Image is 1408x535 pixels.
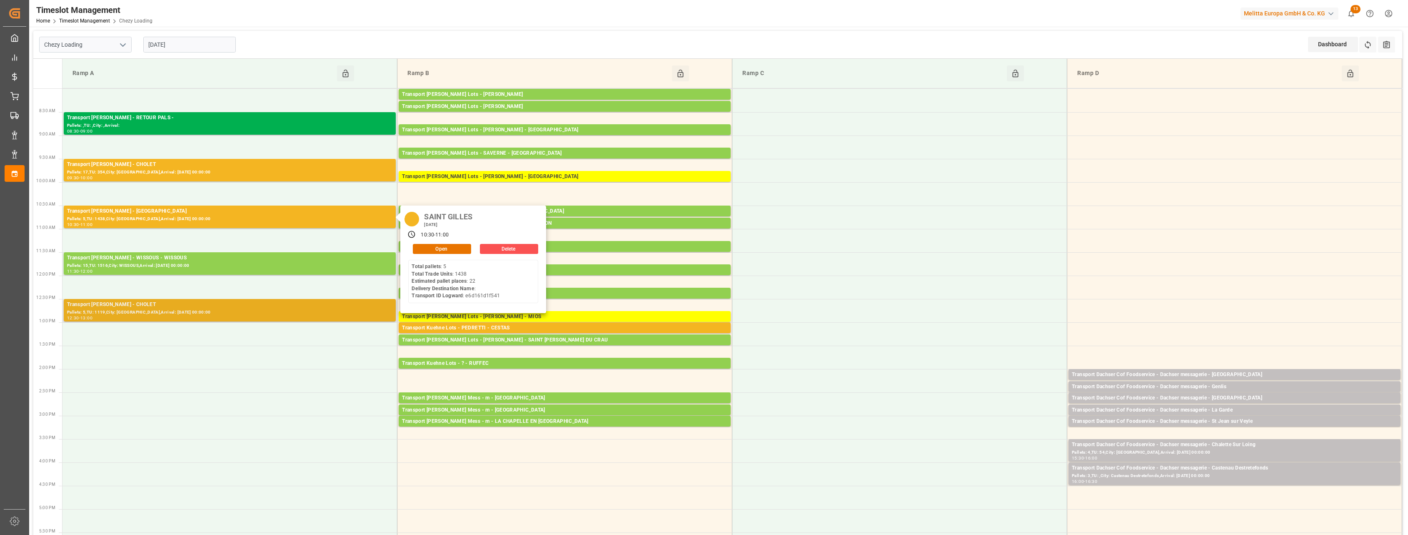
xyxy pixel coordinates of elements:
div: Pallets: 5,TU: 1438,City: [GEOGRAPHIC_DATA],Arrival: [DATE] 00:00:00 [67,216,392,223]
div: 16:00 [1085,456,1097,460]
div: Pallets: ,TU: 27,City: [GEOGRAPHIC_DATA],Arrival: [DATE] 00:00:00 [402,426,727,433]
div: Transport Kuehne Lots - PEDRETTI - CESTAS [402,324,727,332]
div: Transport [PERSON_NAME] Mess - m - [GEOGRAPHIC_DATA] [402,394,727,402]
span: 12:30 PM [36,295,55,300]
div: Transport [PERSON_NAME] Lots - SAVERNE - [GEOGRAPHIC_DATA] [402,149,727,158]
div: Pallets: 1,TU: 13,City: [GEOGRAPHIC_DATA],Arrival: [DATE] 00:00:00 [1072,414,1397,422]
div: Pallets: ,TU: 106,City: [GEOGRAPHIC_DATA],Arrival: [DATE] 00:00:00 [1072,379,1397,386]
span: 1:30 PM [39,342,55,347]
div: 09:30 [67,176,79,180]
b: Transport ID Logward [412,293,463,299]
div: Pallets: 2,TU: 60,City: [GEOGRAPHIC_DATA][PERSON_NAME],Arrival: [DATE] 00:00:00 [1072,426,1397,433]
div: Pallets: 2,TU: 1039,City: RUFFEC,Arrival: [DATE] 00:00:00 [402,368,727,375]
div: Transport Dachser Cof Foodservice - Dachser messagerie - Castenau Destretefonds [1072,464,1397,472]
div: Ramp D [1074,65,1341,81]
span: 3:00 PM [39,412,55,417]
input: DD-MM-YYYY [143,37,236,53]
div: Transport [PERSON_NAME] Lots - [PERSON_NAME] - [GEOGRAPHIC_DATA] [402,173,727,181]
div: Transport Kuehne Lots - ? - RUFFEC [402,289,727,298]
div: 16:30 [1085,480,1097,483]
span: 2:30 PM [39,389,55,393]
div: Pallets: 2,TU: 320,City: CESTAS,Arrival: [DATE] 00:00:00 [402,332,727,339]
div: Transport [PERSON_NAME] Lots - [PERSON_NAME] - SAINT [PERSON_NAME] DU CRAU [402,336,727,344]
span: 8:30 AM [39,108,55,113]
div: Transport [PERSON_NAME] - CHOLET [67,301,392,309]
div: - [1084,480,1085,483]
div: Pallets: ,TU: 60,City: [GEOGRAPHIC_DATA],Arrival: [DATE] 00:00:00 [402,414,727,422]
div: Pallets: 17,TU: 354,City: [GEOGRAPHIC_DATA],Arrival: [DATE] 00:00:00 [67,169,392,176]
div: Ramp B [404,65,672,81]
div: 16:00 [1072,480,1084,483]
div: Ramp A [69,65,337,81]
div: 10:30 [67,223,79,226]
div: Dashboard [1308,37,1358,52]
span: 2:00 PM [39,365,55,370]
div: : 5 : 1438 : 22 : : e6d161d1f541 [412,263,499,300]
div: - [79,223,80,226]
div: Pallets: 1,TU: 539,City: RUFFEC,Arrival: [DATE] 00:00:00 [402,298,727,305]
button: show 13 new notifications [1342,4,1361,23]
b: Total Trade Units [412,271,452,277]
a: Timeslot Management [59,18,110,24]
div: Pallets: 9,TU: 744,City: BOLLENE,Arrival: [DATE] 00:00:00 [402,251,727,258]
div: - [79,129,80,133]
div: Transport [PERSON_NAME] - CHOLET [67,161,392,169]
div: Timeslot Management [36,4,152,16]
span: 12:00 PM [36,272,55,276]
div: Transport [PERSON_NAME] Mess - m - [GEOGRAPHIC_DATA] [402,406,727,414]
div: Pallets: ,TU: ,City: ,Arrival: [67,122,392,129]
span: 4:30 PM [39,482,55,487]
div: 13:00 [80,316,92,320]
div: Pallets: 3,TU: 56,City: ROCHEFORT SUR NENON,Arrival: [DATE] 00:00:00 [402,228,727,235]
div: - [79,269,80,273]
div: Transport Dachser Cof Foodservice - Dachser messagerie - St Jean sur Veyle [1072,417,1397,426]
div: Pallets: 6,TU: 273,City: [GEOGRAPHIC_DATA],Arrival: [DATE] 00:00:00 [402,134,727,141]
span: 1:00 PM [39,319,55,323]
button: Open [413,244,471,254]
div: Transport Dachser Cof Foodservice - Dachser messagerie - Genlis [1072,383,1397,391]
div: Pallets: 2,TU: 98,City: MIOS,Arrival: [DATE] 00:00:00 [402,321,727,328]
div: Pallets: 8,TU: 723,City: [GEOGRAPHIC_DATA],Arrival: [DATE] 00:00:00 [402,274,727,281]
div: Transport [PERSON_NAME] Lots - [PERSON_NAME] - [GEOGRAPHIC_DATA] [402,126,727,134]
div: Pallets: 11,TU: 261,City: [GEOGRAPHIC_DATA][PERSON_NAME],Arrival: [DATE] 00:00:00 [402,344,727,352]
div: Transport [PERSON_NAME] Lots - ? - BOLLENE [402,243,727,251]
div: - [79,316,80,320]
div: Pallets: 14,TU: 408,City: CARQUEFOU,Arrival: [DATE] 00:00:00 [402,99,727,106]
span: 10:30 AM [36,202,55,206]
div: 11:00 [80,223,92,226]
div: Transport Dachser Cof Foodservice - Dachser messagerie - [GEOGRAPHIC_DATA] [1072,394,1397,402]
div: SAINT GILLES [421,210,475,222]
div: 11:00 [435,231,449,239]
div: 11:30 [67,269,79,273]
span: 9:30 AM [39,155,55,160]
span: 11:00 AM [36,225,55,230]
button: Help Center [1361,4,1379,23]
b: Estimated pallet places [412,278,467,284]
div: 08:30 [67,129,79,133]
span: 5:00 PM [39,505,55,510]
a: Home [36,18,50,24]
div: Pallets: 1,TU: 45,City: [GEOGRAPHIC_DATA],Arrival: [DATE] 00:00:00 [1072,402,1397,409]
span: 13 [1351,5,1361,13]
div: Transport [PERSON_NAME] Lots - [PERSON_NAME] - MIOS [402,313,727,321]
span: 11:30 AM [36,249,55,253]
div: Pallets: 20,TU: 1032,City: [GEOGRAPHIC_DATA],Arrival: [DATE] 00:00:00 [402,216,727,223]
button: open menu [116,38,129,51]
div: Transport [PERSON_NAME] Lots - [PERSON_NAME] [402,103,727,111]
div: Ramp C [739,65,1006,81]
div: 12:30 [67,316,79,320]
div: Pallets: 15,TU: 1516,City: WISSOUS,Arrival: [DATE] 00:00:00 [67,262,392,269]
div: Transport [PERSON_NAME] - [GEOGRAPHIC_DATA] [67,207,392,216]
div: 10:00 [80,176,92,180]
div: 10:30 [421,231,434,239]
div: - [434,231,435,239]
span: 4:00 PM [39,459,55,463]
div: Transport Kuehne Lots - ? - RUFFEC [402,359,727,368]
div: Transport [PERSON_NAME] - RETOUR PALS - [67,114,392,122]
div: 09:00 [80,129,92,133]
div: Pallets: ,TU: 7,City: [GEOGRAPHIC_DATA],Arrival: [DATE] 00:00:00 [402,402,727,409]
div: Pallets: ,TU: 56,City: [GEOGRAPHIC_DATA],Arrival: [DATE] 00:00:00 [402,158,727,165]
span: 10:00 AM [36,178,55,183]
span: 5:30 PM [39,529,55,533]
div: 15:30 [1072,456,1084,460]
